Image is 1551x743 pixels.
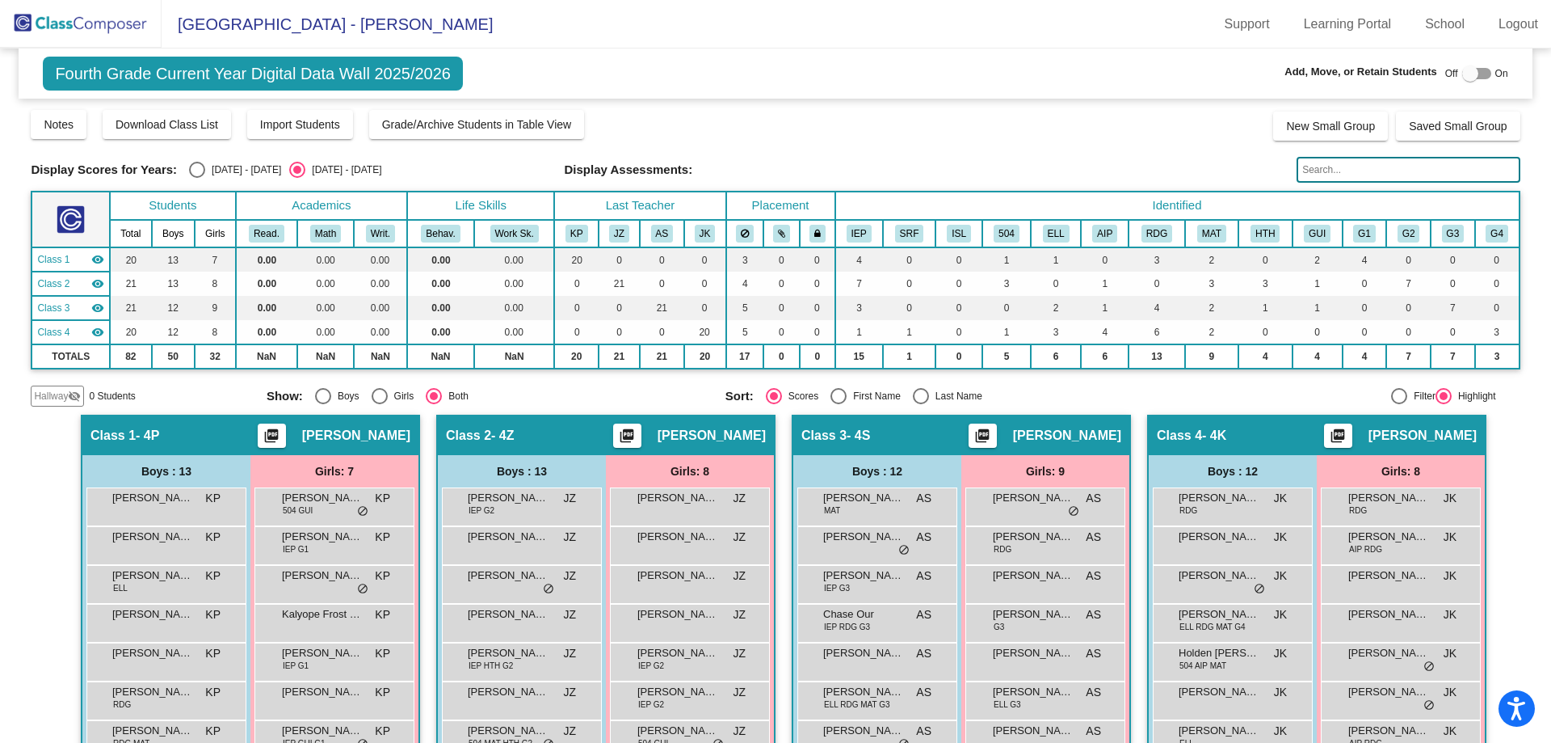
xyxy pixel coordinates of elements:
[354,247,407,272] td: 0.00
[1129,247,1184,272] td: 3
[1431,296,1475,320] td: 7
[1386,247,1431,272] td: 0
[354,296,407,320] td: 0.00
[297,320,353,344] td: 0.00
[1368,428,1477,444] span: [PERSON_NAME]
[1475,320,1519,344] td: 3
[1149,455,1317,488] div: Boys : 12
[835,220,883,247] th: Individualized Education Plan
[1129,320,1184,344] td: 6
[195,296,236,320] td: 9
[565,163,693,177] span: Display Assessments:
[982,247,1031,272] td: 1
[763,344,800,369] td: 0
[297,296,353,320] td: 0.00
[1129,220,1184,247] th: Reading Intervention
[297,272,353,296] td: 0.00
[800,220,835,247] th: Keep with teacher
[617,428,637,450] mat-icon: picture_as_pdf
[250,455,418,488] div: Girls: 7
[116,118,218,131] span: Download Class List
[1431,320,1475,344] td: 0
[354,320,407,344] td: 0.00
[43,57,463,91] span: Fourth Grade Current Year Digital Data Wall 2025/2026
[1386,296,1431,320] td: 0
[249,225,284,243] button: Read.
[1495,66,1508,81] span: On
[205,163,281,177] div: [DATE] - [DATE]
[1292,247,1343,272] td: 2
[982,320,1031,344] td: 1
[1274,490,1287,507] span: JK
[44,118,74,131] span: Notes
[1031,344,1081,369] td: 6
[1386,220,1431,247] th: Group 2
[446,428,491,444] span: Class 2
[236,192,407,220] th: Academics
[1475,220,1519,247] th: Group 4
[793,455,961,488] div: Boys : 12
[1386,320,1431,344] td: 0
[89,389,135,403] span: 0 Students
[763,320,800,344] td: 0
[1475,296,1519,320] td: 0
[1081,296,1129,320] td: 1
[474,272,554,296] td: 0.00
[1129,296,1184,320] td: 4
[883,220,936,247] th: Student is in SURF program
[800,272,835,296] td: 0
[1129,272,1184,296] td: 0
[640,247,684,272] td: 0
[733,490,746,507] span: JZ
[407,192,554,220] th: Life Skills
[993,490,1074,506] span: [PERSON_NAME]
[1353,225,1376,243] button: G1
[490,225,539,243] button: Work Sk.
[195,272,236,296] td: 8
[726,320,763,344] td: 5
[835,247,883,272] td: 4
[935,247,981,272] td: 0
[763,296,800,320] td: 0
[388,389,414,403] div: Girls
[684,220,726,247] th: Jennifer Krystofolski
[1185,320,1238,344] td: 2
[1081,220,1129,247] th: Currently in AIP
[763,272,800,296] td: 0
[695,225,716,243] button: JK
[782,389,818,403] div: Scores
[91,253,104,266] mat-icon: visibility
[1202,428,1226,444] span: - 4K
[982,344,1031,369] td: 5
[1185,220,1238,247] th: Math Intervention
[1386,272,1431,296] td: 7
[1475,344,1519,369] td: 3
[835,192,1519,220] th: Identified
[1185,247,1238,272] td: 2
[847,389,901,403] div: First Name
[110,192,236,220] th: Students
[474,247,554,272] td: 0.00
[366,225,395,243] button: Writ.
[684,320,726,344] td: 20
[354,272,407,296] td: 0.00
[763,247,800,272] td: 0
[1092,225,1117,243] button: AIP
[1386,344,1431,369] td: 7
[110,220,152,247] th: Total
[883,344,936,369] td: 1
[282,490,363,506] span: [PERSON_NAME]
[599,296,640,320] td: 0
[68,390,81,403] mat-icon: visibility_off
[969,424,997,448] button: Print Students Details
[599,220,640,247] th: Joseph Zabielski
[236,247,298,272] td: 0.00
[236,272,298,296] td: 0.00
[935,220,981,247] th: ISLE Program
[935,344,981,369] td: 0
[421,225,460,243] button: Behav.
[726,272,763,296] td: 4
[247,110,353,139] button: Import Students
[438,455,606,488] div: Boys : 13
[1398,225,1420,243] button: G2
